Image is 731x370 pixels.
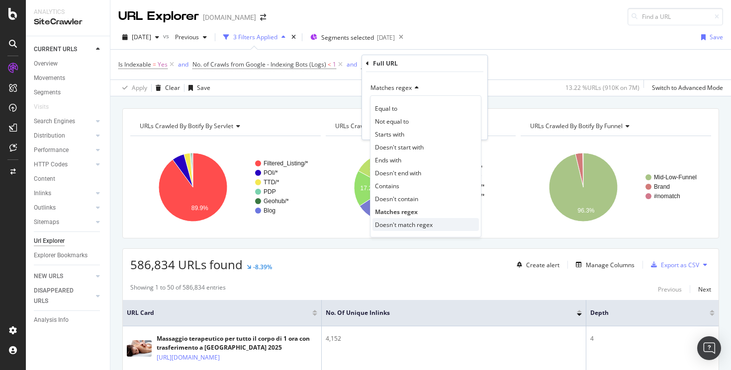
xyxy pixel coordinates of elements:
div: Outlinks [34,203,56,213]
span: Doesn't start with [375,143,424,151]
span: Not equal to [375,117,409,126]
div: NEW URLS [34,271,63,282]
a: Content [34,174,103,184]
text: TTD/* [264,179,279,186]
span: URL Card [127,308,310,317]
span: URLs Crawled By Botify By pos [335,122,419,130]
text: PDP [264,188,276,195]
a: Overview [34,59,103,69]
text: 96.3% [578,207,595,214]
div: A chart. [326,144,516,230]
span: Yes [158,58,168,72]
button: Clear [152,80,180,96]
text: Brand [654,183,670,190]
a: Search Engines [34,116,93,127]
div: URL Explorer [118,8,199,25]
div: Distribution [34,131,65,141]
a: Performance [34,145,93,155]
text: Filtered_Listing/* [264,160,308,167]
span: vs [163,32,171,40]
span: Ends with [375,156,401,164]
text: 17.2% [360,185,377,192]
div: Visits [34,102,49,112]
div: Clear [165,83,180,92]
button: Segments selected[DATE] [306,29,395,45]
div: Overview [34,59,58,69]
button: Save [184,80,210,96]
button: and [178,60,188,69]
div: times [289,32,298,42]
span: URLs Crawled By Botify By servlet [140,122,233,130]
button: Create alert [513,257,559,273]
h4: URLs Crawled By Botify By servlet [138,118,312,134]
div: Open Intercom Messenger [697,336,721,360]
a: Outlinks [34,203,93,213]
a: Url Explorer [34,236,103,246]
div: arrow-right-arrow-left [260,14,266,21]
text: Geohub/* [264,198,289,205]
div: Explorer Bookmarks [34,250,88,261]
span: Doesn't match regex [375,221,433,229]
span: Doesn't contain [375,195,418,203]
div: HTTP Codes [34,159,68,170]
a: Inlinks [34,188,93,199]
button: Save [697,29,723,45]
span: Equal to [375,104,397,113]
div: SiteCrawler [34,16,102,28]
div: Analysis Info [34,315,69,325]
text: POI/* [264,169,278,176]
span: No. of Crawls from Google - Indexing Bots (Logs) [192,60,326,69]
text: Blog [264,207,275,214]
div: Manage Columns [586,261,635,269]
input: Find a URL [628,8,723,25]
h4: URLs Crawled By Botify By pos [333,118,507,134]
div: 3 Filters Applied [233,33,277,41]
span: Is Indexable [118,60,151,69]
div: 13.22 % URLs ( 910K on 7M ) [565,83,640,92]
button: Previous [171,29,211,45]
span: 2025 Sep. 1st [132,33,151,41]
div: Movements [34,73,65,83]
div: Segments [34,87,61,98]
div: Full URL [373,59,398,68]
a: Explorer Bookmarks [34,250,103,261]
span: No. of Unique Inlinks [326,308,562,317]
span: Full URL [361,60,383,69]
span: 1 [333,58,336,72]
img: main image [127,340,152,357]
span: = [153,60,156,69]
button: [DATE] [118,29,163,45]
div: 4,152 [326,334,582,343]
span: Segments selected [321,33,374,42]
div: Analytics [34,8,102,16]
a: CURRENT URLS [34,44,93,55]
span: Contains [375,182,399,190]
a: Analysis Info [34,315,103,325]
button: Cancel [366,122,397,132]
a: DISAPPEARED URLS [34,286,93,306]
text: Mid-Low-Funnel [654,174,697,181]
button: and [347,60,357,69]
span: Previous [171,33,199,41]
span: Depth [590,308,695,317]
div: Switch to Advanced Mode [652,83,723,92]
div: Inlinks [34,188,51,199]
text: #nomatch [654,193,680,200]
button: Next [698,283,711,295]
div: DISAPPEARED URLS [34,286,84,306]
span: Matches regex [375,208,418,216]
div: Next [698,285,711,294]
h4: URLs Crawled By Botify By funnel [528,118,702,134]
button: Switch to Advanced Mode [648,80,723,96]
div: Export as CSV [661,261,699,269]
button: Previous [658,283,682,295]
div: [DOMAIN_NAME] [203,12,256,22]
svg: A chart. [130,144,321,230]
div: Create alert [526,261,559,269]
div: Save [710,33,723,41]
div: CURRENT URLS [34,44,77,55]
div: A chart. [521,144,711,230]
text: 89.9% [191,205,208,212]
